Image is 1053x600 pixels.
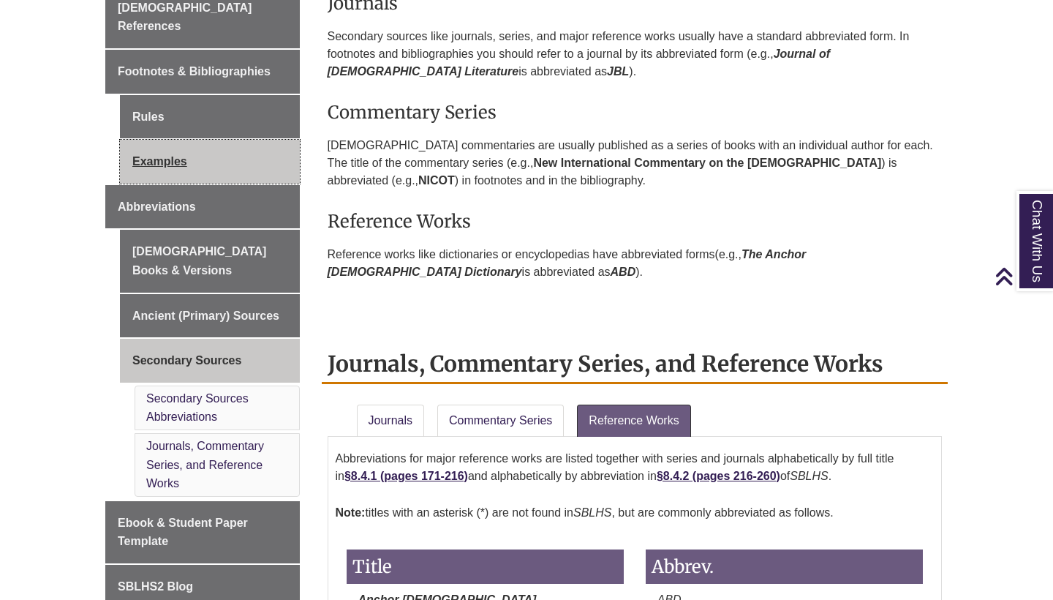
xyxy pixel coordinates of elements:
span: ). [635,266,643,278]
a: [DEMOGRAPHIC_DATA] Books & Versions [120,230,300,292]
em: SBLHS [790,470,828,482]
span: SBLHS2 Blog [118,580,193,593]
p: Secondary sources like journals, series, and major reference works usually have a standard abbrev... [328,22,943,86]
em: Journal of [DEMOGRAPHIC_DATA] Literature [328,48,830,78]
p: Abbreviations for major reference works are listed together with series and journals alphabetical... [336,444,935,491]
h3: Reference Works [328,210,943,233]
a: Secondary Sources Abbreviations [146,392,249,424]
a: Footnotes & Bibliographies [105,50,300,94]
span: Footnotes & Bibliographies [118,65,271,78]
strong: New International Commentary on the [DEMOGRAPHIC_DATA] [533,157,881,169]
a: Journals, Commentary Series, and Reference Works [146,440,264,490]
a: Journals [357,405,424,437]
a: §8.4.2 (pages 216-260) [657,470,780,482]
h3: Title [347,550,624,584]
p: titles with an asterisk (*) are not found in , but are commonly abbreviated as follows. [336,498,935,528]
a: Abbreviations [105,185,300,229]
a: Ancient (Primary) Sources [120,294,300,338]
h2: Journals, Commentary Series, and Reference Works [322,345,948,384]
p: Reference works like dictionaries or encyclopedias have abbreviated forms [328,240,943,287]
em: SBLHS [573,506,611,519]
i: ABD [611,266,636,278]
a: Examples [120,140,300,184]
strong: Note: [336,506,366,519]
span: Abbreviations [118,200,196,213]
h3: Commentary Series [328,101,943,124]
span: (e.g., [715,248,741,260]
a: §8.4.1 (pages 171-216) [344,470,468,482]
a: Commentary Series [437,405,564,437]
a: Rules [120,95,300,139]
a: Ebook & Student Paper Template [105,501,300,563]
span: is abbreviated as [522,266,636,278]
a: Back to Top [994,266,1049,286]
p: [DEMOGRAPHIC_DATA] commentaries are usually published as a series of books with an individual aut... [328,131,943,195]
a: Secondary Sources [120,339,300,383]
strong: NICOT [418,174,455,187]
a: Reference Works [577,405,690,437]
h3: Abbrev. [646,550,923,584]
em: JBL [607,65,629,78]
span: Ebook & Student Paper Template [118,517,248,548]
